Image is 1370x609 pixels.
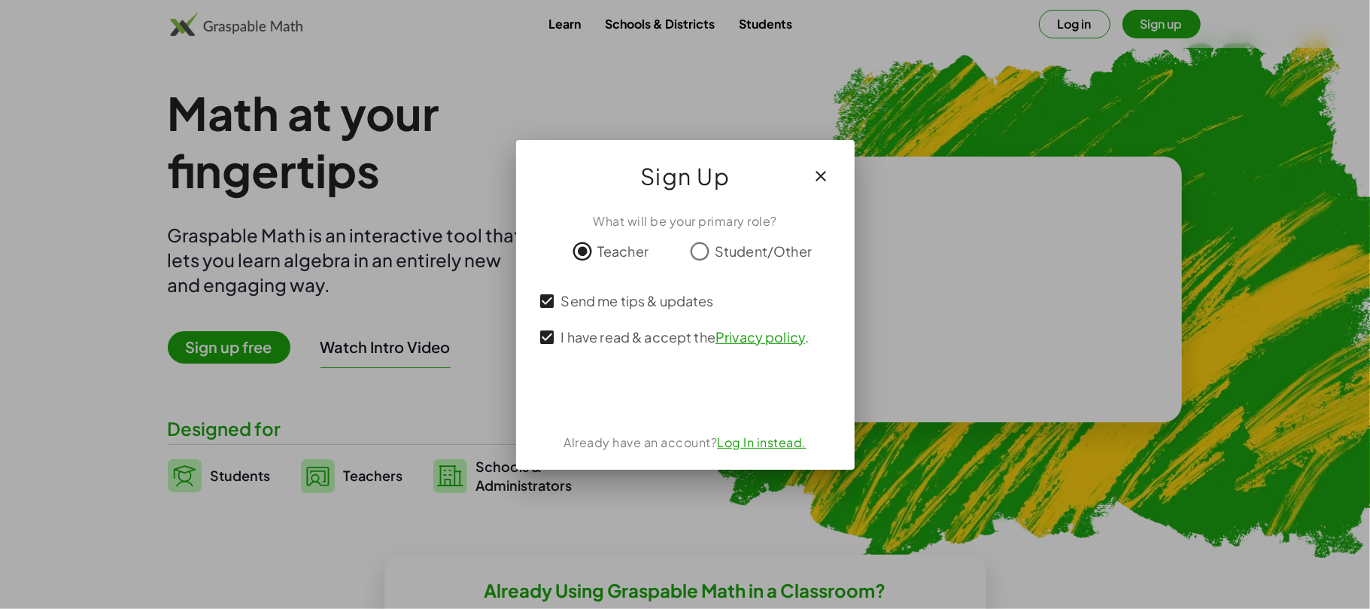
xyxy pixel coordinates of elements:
span: Teacher [597,241,649,261]
span: Student/Other [715,241,812,261]
span: I have read & accept the . [561,327,810,347]
div: Already have an account? [534,434,837,452]
a: Log In instead. [717,434,807,450]
div: What will be your primary role? [534,212,837,230]
span: Send me tips & updates [561,291,714,311]
a: Privacy policy [715,328,805,346]
iframe: Botão "Fazer login com o Google" [601,378,769,411]
span: Sign Up [640,158,731,194]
